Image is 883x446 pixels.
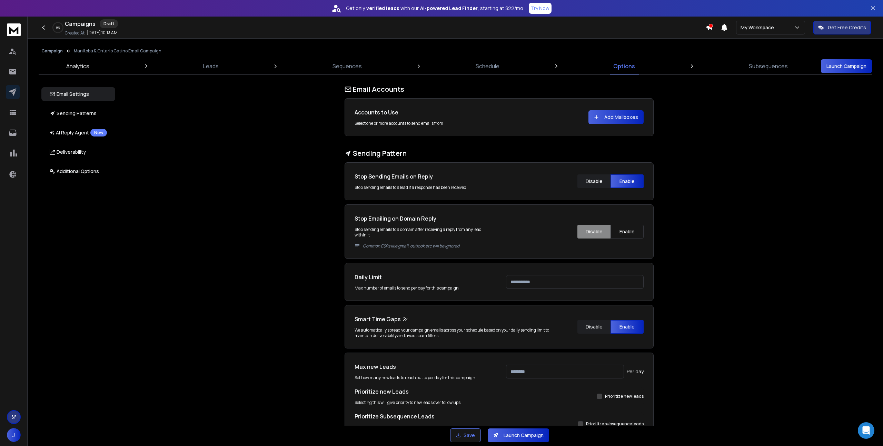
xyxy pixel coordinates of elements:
p: Options [613,62,635,70]
a: Schedule [472,58,504,74]
a: Options [609,58,639,74]
div: Open Intercom Messenger [858,422,874,439]
button: J [7,428,21,442]
button: Try Now [529,3,552,14]
p: Manitoba & Ontario Casino Email Campaign [74,48,161,54]
strong: AI-powered Lead Finder, [420,5,479,12]
p: Get Free Credits [828,24,866,31]
a: Subsequences [745,58,792,74]
p: Try Now [531,5,549,12]
strong: verified leads [366,5,399,12]
a: Leads [199,58,223,74]
a: Analytics [62,58,93,74]
p: My Workspace [741,24,777,31]
p: Get only with our starting at $22/mo [346,5,523,12]
p: Leads [203,62,219,70]
div: Draft [100,19,118,28]
p: Sequences [333,62,362,70]
img: logo [7,23,21,36]
p: [DATE] 10:13 AM [87,30,118,36]
button: Get Free Credits [813,21,871,34]
h1: Email Accounts [345,84,654,94]
p: Subsequences [749,62,788,70]
p: Created At: [65,30,86,36]
a: Sequences [328,58,366,74]
h1: Campaigns [65,20,96,28]
button: Email Settings [41,87,115,101]
p: Analytics [66,62,89,70]
button: Launch Campaign [821,59,872,73]
button: Campaign [41,48,63,54]
p: 0 % [56,26,60,30]
p: Schedule [476,62,499,70]
p: Email Settings [50,91,89,98]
